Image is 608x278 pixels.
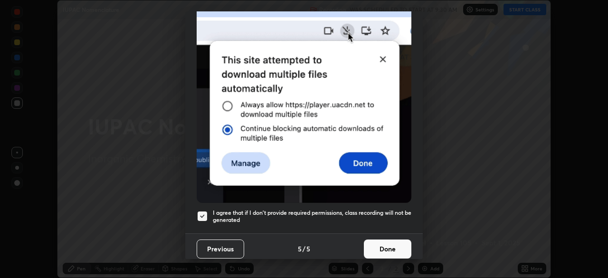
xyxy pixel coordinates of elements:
h4: / [303,244,305,254]
h4: 5 [306,244,310,254]
h5: I agree that if I don't provide required permissions, class recording will not be generated [213,209,411,224]
button: Previous [197,240,244,259]
button: Done [364,240,411,259]
h4: 5 [298,244,302,254]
